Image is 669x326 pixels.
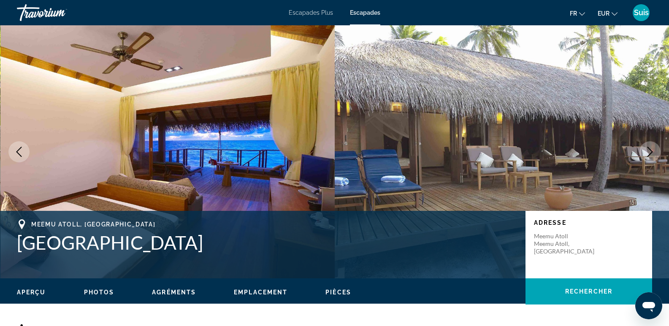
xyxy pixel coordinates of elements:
button: Emplacement [234,288,287,296]
a: Escapades Plus [289,9,333,16]
font: fr [570,10,577,17]
span: Meemu Atoll, [GEOGRAPHIC_DATA] [31,221,155,228]
button: Previous image [8,141,30,162]
button: Changer de langue [570,7,585,19]
button: Menu utilisateur [630,4,652,22]
button: Photos [84,288,114,296]
button: Pièces [325,288,351,296]
p: Meemu Atoll Meemu Atoll, [GEOGRAPHIC_DATA] [534,232,601,255]
button: Rechercher [525,278,652,304]
font: EUR [598,10,609,17]
button: Next image [639,141,661,162]
a: Travorium [17,2,101,24]
button: Changer de devise [598,7,618,19]
button: Aperçu [17,288,46,296]
h1: [GEOGRAPHIC_DATA] [17,232,517,253]
p: Adresse [534,219,644,226]
a: Escapades [350,9,380,16]
span: Rechercher [565,288,612,295]
iframe: Bouton de lancement de la fenêtre de messagerie [635,292,662,319]
button: Agréments [152,288,196,296]
font: Suis [634,8,649,17]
